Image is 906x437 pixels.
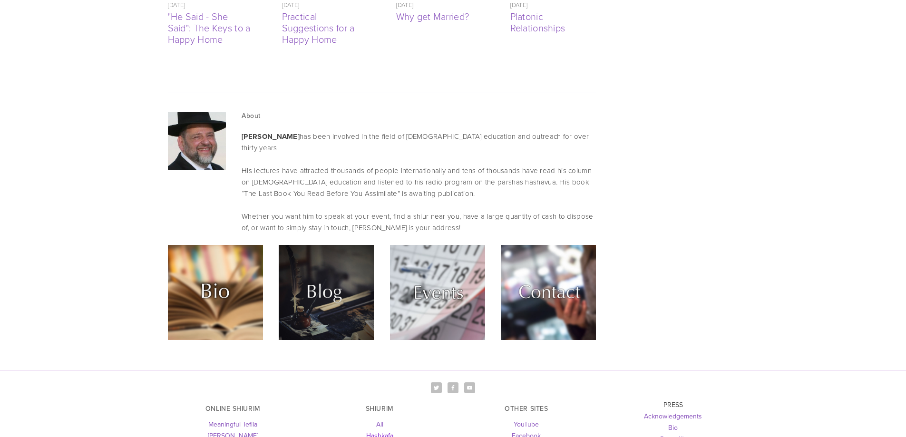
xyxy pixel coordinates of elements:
a: Practical Suggestions for a Happy Home [282,10,355,46]
a: Bio [668,423,678,432]
a: Acknowledgements [644,411,702,421]
time: [DATE] [282,0,300,9]
p: has been involved in the field of [DEMOGRAPHIC_DATA] education and outreach for over thirty years. [242,131,595,154]
time: [DATE] [510,0,528,9]
img: 14925528_203262856780880_7817450999216063088_n.jpg [168,112,226,170]
h3: ONLINE SHIURIM [168,405,299,413]
h3: SHIURIM [314,405,445,413]
a: All [376,419,383,429]
a: Meaningful Tefila [208,419,257,429]
time: [DATE] [396,0,414,9]
p: Whether you want him to speak at your event, find a shiur near you, have a large quantity of cash... [242,211,595,233]
a: YouTube [514,419,539,429]
strong: [PERSON_NAME] [242,131,300,142]
p: His lectures have attracted thousands of people internationally and tens of thousands have read h... [242,165,595,199]
a: Why get Married? [396,10,469,23]
h3: About [242,112,595,120]
h3: OTHER SITES [461,405,592,413]
time: [DATE] [168,0,185,9]
a: Platonic Relationships [510,10,565,34]
a: "He Said - She Said": The Keys to a Happy Home [168,10,251,46]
